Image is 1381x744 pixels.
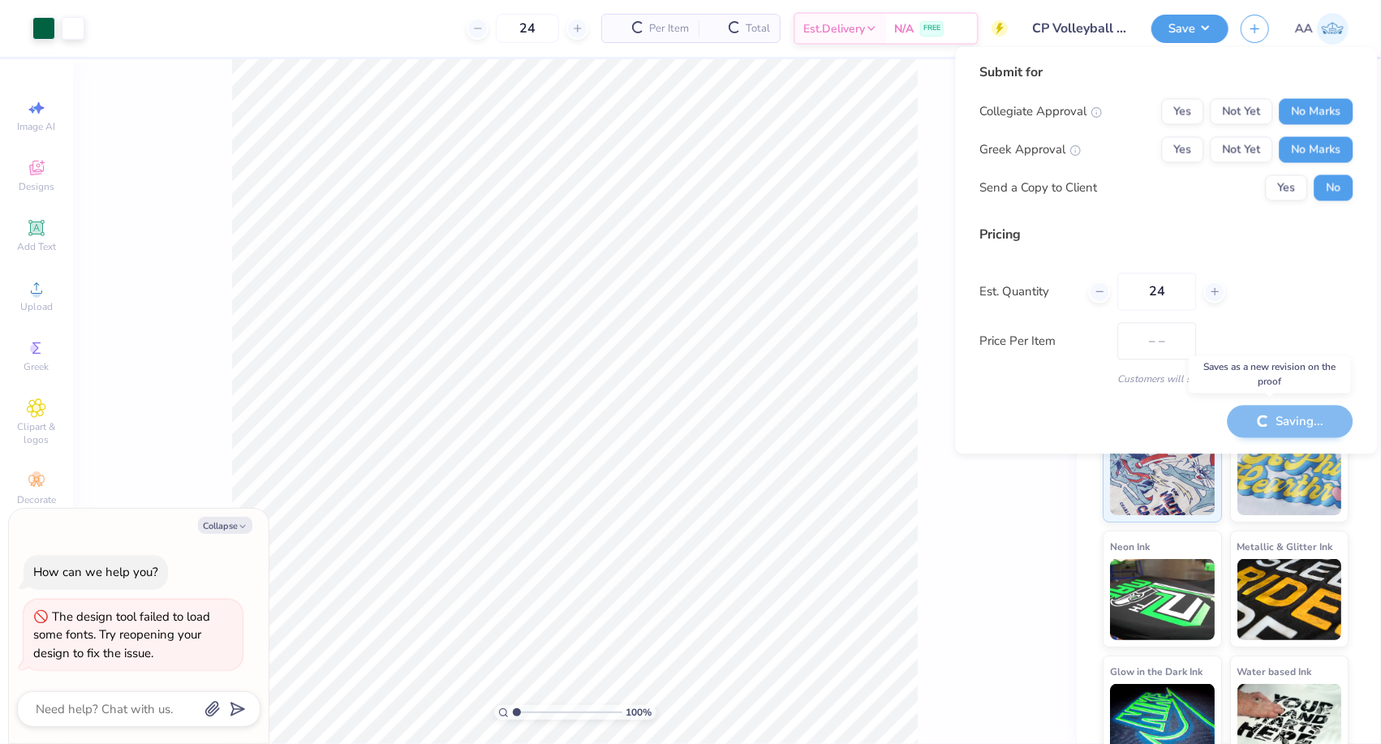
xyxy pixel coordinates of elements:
[1266,175,1308,201] button: Yes
[1020,12,1139,45] input: Untitled Design
[1295,19,1313,38] span: AA
[1151,15,1228,43] button: Save
[746,20,770,37] span: Total
[1295,13,1349,45] a: AA
[19,180,54,193] span: Designs
[980,226,1353,245] div: Pricing
[1110,663,1202,680] span: Glow in the Dark Ink
[20,300,53,313] span: Upload
[1110,434,1215,515] img: Standard
[1110,538,1150,555] span: Neon Ink
[24,360,49,373] span: Greek
[1237,434,1342,515] img: Puff Ink
[1317,13,1349,45] img: Andrew Adrian
[1162,99,1204,125] button: Yes
[649,20,689,37] span: Per Item
[923,23,940,34] span: FREE
[1314,175,1353,201] button: No
[1162,137,1204,163] button: Yes
[1280,99,1353,125] button: No Marks
[980,372,1353,387] div: Customers will see this price on HQ.
[980,282,1077,301] label: Est. Quantity
[496,14,559,43] input: – –
[1110,559,1215,640] img: Neon Ink
[17,240,56,253] span: Add Text
[33,609,210,661] div: The design tool failed to load some fonts. Try reopening your design to fix the issue.
[1237,559,1342,640] img: Metallic & Glitter Ink
[980,178,1098,197] div: Send a Copy to Client
[1118,273,1197,311] input: – –
[8,420,65,446] span: Clipart & logos
[33,564,158,580] div: How can we help you?
[980,140,1082,159] div: Greek Approval
[626,705,652,720] span: 100 %
[1211,99,1273,125] button: Not Yet
[17,493,56,506] span: Decorate
[18,120,56,133] span: Image AI
[198,517,252,534] button: Collapse
[1280,137,1353,163] button: No Marks
[1189,356,1351,394] div: Saves as a new revision on the proof
[980,102,1103,121] div: Collegiate Approval
[894,20,914,37] span: N/A
[1237,538,1333,555] span: Metallic & Glitter Ink
[803,20,865,37] span: Est. Delivery
[980,332,1106,350] label: Price Per Item
[1211,137,1273,163] button: Not Yet
[980,63,1353,83] div: Submit for
[1237,663,1312,680] span: Water based Ink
